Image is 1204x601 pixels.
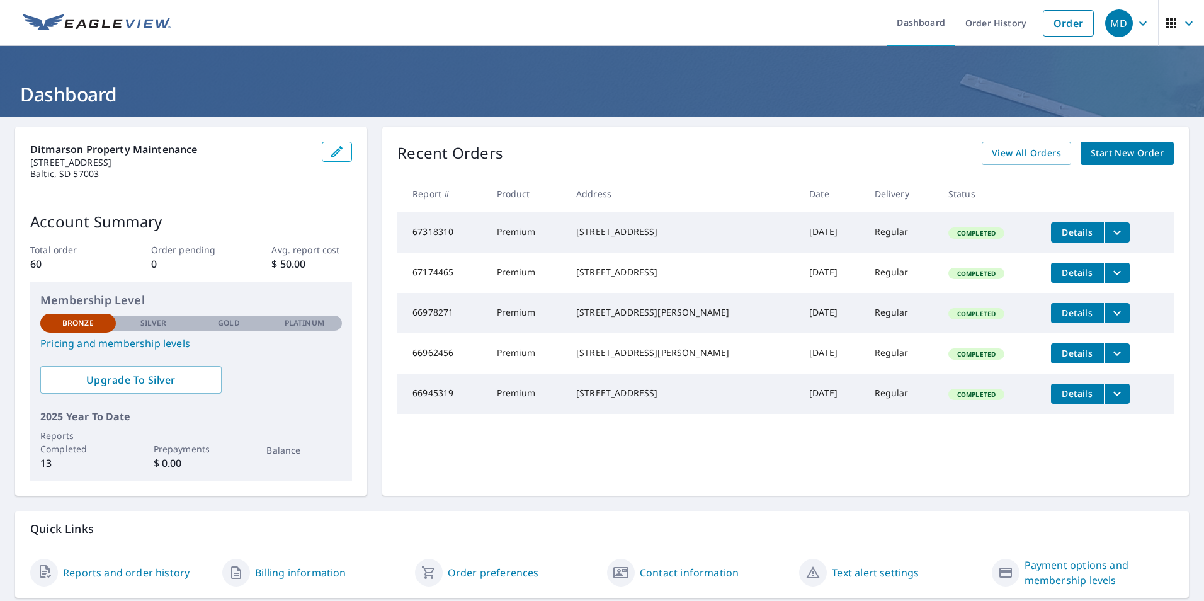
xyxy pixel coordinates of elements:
[950,309,1003,318] span: Completed
[218,318,239,329] p: Gold
[30,243,111,256] p: Total order
[397,175,486,212] th: Report #
[1104,263,1130,283] button: filesDropdownBtn-67174465
[992,146,1061,161] span: View All Orders
[1091,146,1164,161] span: Start New Order
[30,256,111,272] p: 60
[1051,303,1104,323] button: detailsBtn-66978271
[576,266,789,278] div: [STREET_ADDRESS]
[285,318,324,329] p: Platinum
[266,444,342,457] p: Balance
[799,293,864,333] td: [DATE]
[640,565,739,580] a: Contact information
[1104,222,1130,243] button: filesDropdownBtn-67318310
[140,318,167,329] p: Silver
[50,373,212,387] span: Upgrade To Silver
[255,565,346,580] a: Billing information
[865,253,938,293] td: Regular
[1104,384,1130,404] button: filesDropdownBtn-66945319
[40,455,116,471] p: 13
[487,333,566,374] td: Premium
[448,565,539,580] a: Order preferences
[397,253,486,293] td: 67174465
[950,390,1003,399] span: Completed
[30,210,352,233] p: Account Summary
[23,14,171,33] img: EV Logo
[154,455,229,471] p: $ 0.00
[799,333,864,374] td: [DATE]
[799,253,864,293] td: [DATE]
[30,168,312,180] p: Baltic, SD 57003
[950,350,1003,358] span: Completed
[1059,266,1096,278] span: Details
[865,212,938,253] td: Regular
[30,142,312,157] p: Ditmarson Property Maintenance
[63,565,190,580] a: Reports and order history
[271,256,352,272] p: $ 50.00
[1025,558,1174,588] a: Payment options and membership levels
[799,212,864,253] td: [DATE]
[1043,10,1094,37] a: Order
[1104,343,1130,363] button: filesDropdownBtn-66962456
[15,81,1189,107] h1: Dashboard
[487,212,566,253] td: Premium
[487,374,566,414] td: Premium
[30,521,1174,537] p: Quick Links
[1059,387,1096,399] span: Details
[566,175,799,212] th: Address
[576,387,789,399] div: [STREET_ADDRESS]
[865,333,938,374] td: Regular
[397,293,486,333] td: 66978271
[576,346,789,359] div: [STREET_ADDRESS][PERSON_NAME]
[151,243,232,256] p: Order pending
[832,565,919,580] a: Text alert settings
[938,175,1041,212] th: Status
[1051,263,1104,283] button: detailsBtn-67174465
[950,269,1003,278] span: Completed
[1051,343,1104,363] button: detailsBtn-66962456
[1051,384,1104,404] button: detailsBtn-66945319
[950,229,1003,238] span: Completed
[271,243,352,256] p: Avg. report cost
[30,157,312,168] p: [STREET_ADDRESS]
[1059,226,1096,238] span: Details
[40,366,222,394] a: Upgrade To Silver
[397,333,486,374] td: 66962456
[40,429,116,455] p: Reports Completed
[799,175,864,212] th: Date
[1104,303,1130,323] button: filesDropdownBtn-66978271
[576,226,789,238] div: [STREET_ADDRESS]
[487,175,566,212] th: Product
[1051,222,1104,243] button: detailsBtn-67318310
[40,336,342,351] a: Pricing and membership levels
[151,256,232,272] p: 0
[576,306,789,319] div: [STREET_ADDRESS][PERSON_NAME]
[62,318,94,329] p: Bronze
[799,374,864,414] td: [DATE]
[154,442,229,455] p: Prepayments
[1059,347,1096,359] span: Details
[1081,142,1174,165] a: Start New Order
[865,293,938,333] td: Regular
[865,374,938,414] td: Regular
[397,142,503,165] p: Recent Orders
[40,292,342,309] p: Membership Level
[982,142,1071,165] a: View All Orders
[397,374,486,414] td: 66945319
[487,293,566,333] td: Premium
[1059,307,1096,319] span: Details
[865,175,938,212] th: Delivery
[487,253,566,293] td: Premium
[1105,9,1133,37] div: MD
[397,212,486,253] td: 67318310
[40,409,342,424] p: 2025 Year To Date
